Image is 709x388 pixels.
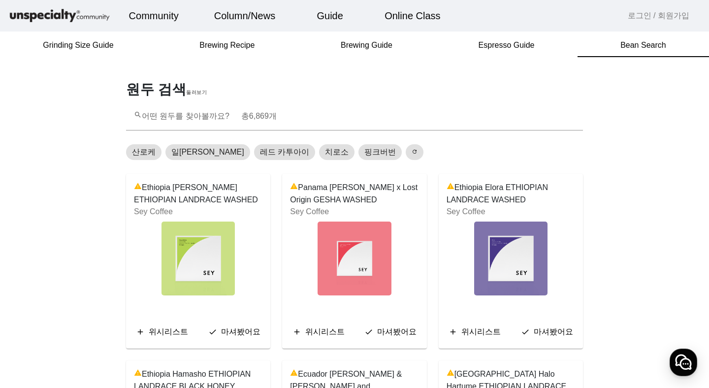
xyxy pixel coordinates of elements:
button: 위시리스트 [289,323,349,341]
span: 위시리스트 [305,327,345,336]
span: Settings [146,321,170,329]
img: bean-image [161,222,235,295]
span: 마셔봤어요 [534,327,573,336]
h1: 원두 검색 [120,81,589,98]
a: Sey Coffee [290,207,329,216]
span: Espresso Guide [479,41,535,49]
span: Bean Search [620,41,666,49]
button: 위시리스트 [445,323,505,341]
span: Panama [PERSON_NAME] x Lost Origin GESHA WASHED [290,182,419,206]
button: 마셔봤어요 [517,323,577,341]
span: 총 개 [241,112,277,120]
span: 마셔봤어요 [377,327,417,336]
input: 찾아보기 [134,115,575,127]
span: Home [25,321,42,329]
img: logo [8,7,111,25]
span: 레드 카투아이 [260,146,309,158]
span: 핑크버번 [364,146,396,158]
span: 일[PERSON_NAME] [171,146,244,158]
mat-icon: warning [134,369,142,381]
span: 마셔봤어요 [221,327,260,336]
mat-label: 어떤 원두를 찾아볼까요? [134,112,277,120]
a: 로그인 / 회원가입 [628,10,689,22]
img: bean-image [474,222,548,295]
mat-icon: warning [134,182,142,194]
span: Brewing Recipe [199,41,255,49]
a: Home [3,306,65,331]
a: Guide [309,2,351,29]
span: 위시리스트 [149,327,188,336]
mat-icon: warning [290,369,298,381]
span: 6,869 [249,112,269,120]
mat-icon: warning [447,182,454,194]
a: Column/News [206,2,283,29]
span: 둘러보기 [186,90,207,95]
span: 치로소 [325,146,349,158]
span: 위시리스트 [461,327,501,336]
button: 위시리스트 [132,323,192,341]
span: Brewing Guide [341,41,392,49]
mat-icon: search [134,111,142,119]
span: Ethiopia [PERSON_NAME] ETHIOPIAN LANDRACE WASHED [134,182,262,206]
mat-icon: refresh [412,149,418,155]
span: Ethiopia Elora ETHIOPIAN LANDRACE WASHED [447,182,575,206]
button: 마셔봤어요 [360,323,420,341]
mat-icon: warning [447,369,454,381]
a: Online Class [377,2,448,29]
a: Messages [65,306,127,331]
mat-icon: warning [290,182,298,194]
a: Sey Coffee [134,207,173,216]
span: Messages [82,322,111,329]
a: Sey Coffee [447,207,485,216]
span: 산로케 [132,146,156,158]
button: 마셔봤어요 [204,323,264,341]
a: Settings [127,306,189,331]
a: Community [121,2,187,29]
img: bean-image [318,222,391,295]
span: Grinding Size Guide [43,41,113,49]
